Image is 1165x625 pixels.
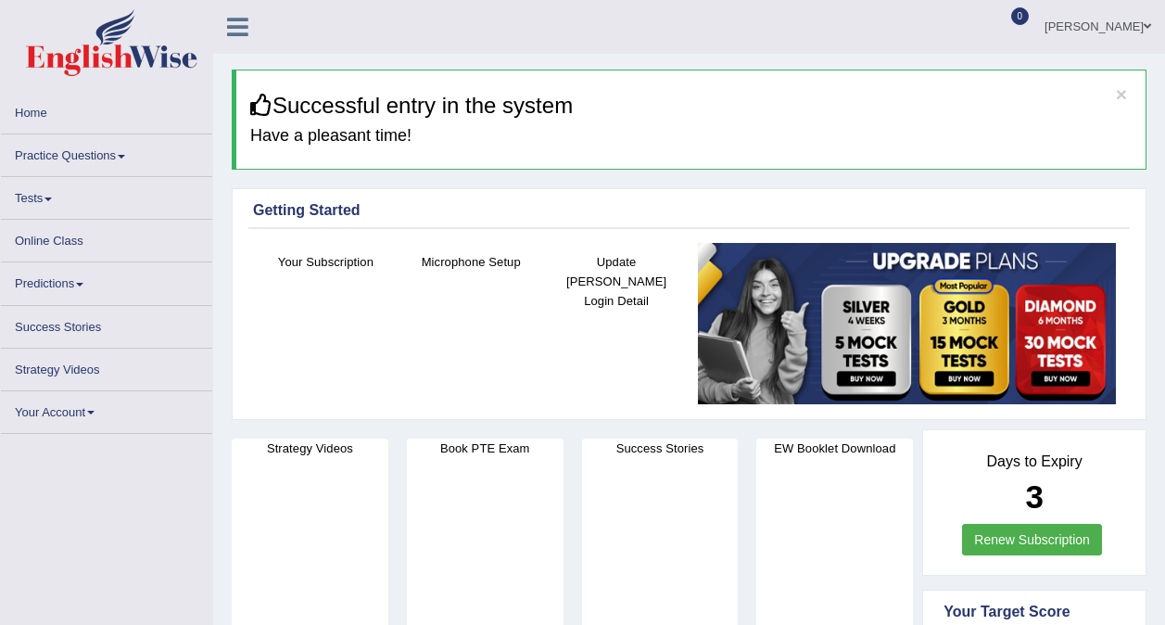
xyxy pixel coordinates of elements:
a: Practice Questions [1,134,212,171]
span: 0 [1011,7,1030,25]
h4: Days to Expiry [943,453,1125,470]
a: Your Account [1,391,212,427]
a: Predictions [1,262,212,299]
div: Getting Started [253,199,1125,222]
a: Strategy Videos [1,349,212,385]
a: Success Stories [1,306,212,342]
h4: EW Booklet Download [756,439,913,458]
h3: Successful entry in the system [250,94,1132,118]
h4: Strategy Videos [232,439,388,458]
img: small5.jpg [698,243,1116,404]
a: Tests [1,177,212,213]
h4: Success Stories [582,439,739,458]
div: Your Target Score [943,601,1125,623]
a: Online Class [1,220,212,256]
a: Home [1,92,212,128]
b: 3 [1025,478,1043,515]
a: Renew Subscription [962,524,1102,555]
h4: Update [PERSON_NAME] Login Detail [553,252,680,311]
h4: Book PTE Exam [407,439,564,458]
h4: Microphone Setup [408,252,535,272]
h4: Your Subscription [262,252,389,272]
h4: Have a pleasant time! [250,127,1132,146]
button: × [1116,84,1127,104]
